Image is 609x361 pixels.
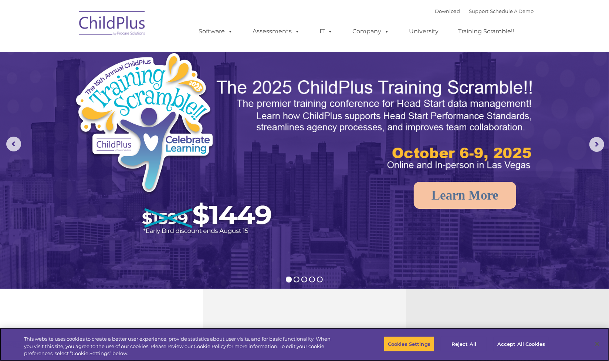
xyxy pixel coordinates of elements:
div: This website uses cookies to create a better user experience, provide statistics about user visit... [24,335,335,357]
img: ChildPlus by Procare Solutions [75,6,149,43]
a: Assessments [246,24,308,39]
a: Training Scramble!! [451,24,522,39]
a: IT [312,24,341,39]
span: Last name [103,49,125,54]
a: Schedule A Demo [490,8,534,14]
a: Download [435,8,460,14]
button: Close [589,336,605,352]
button: Cookies Settings [384,336,434,352]
font: | [435,8,534,14]
a: Support [469,8,489,14]
span: Phone number [103,79,134,85]
a: Company [345,24,397,39]
a: Software [192,24,241,39]
a: University [402,24,446,39]
button: Accept All Cookies [493,336,549,352]
button: Reject All [441,336,487,352]
a: Learn More [414,182,516,209]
